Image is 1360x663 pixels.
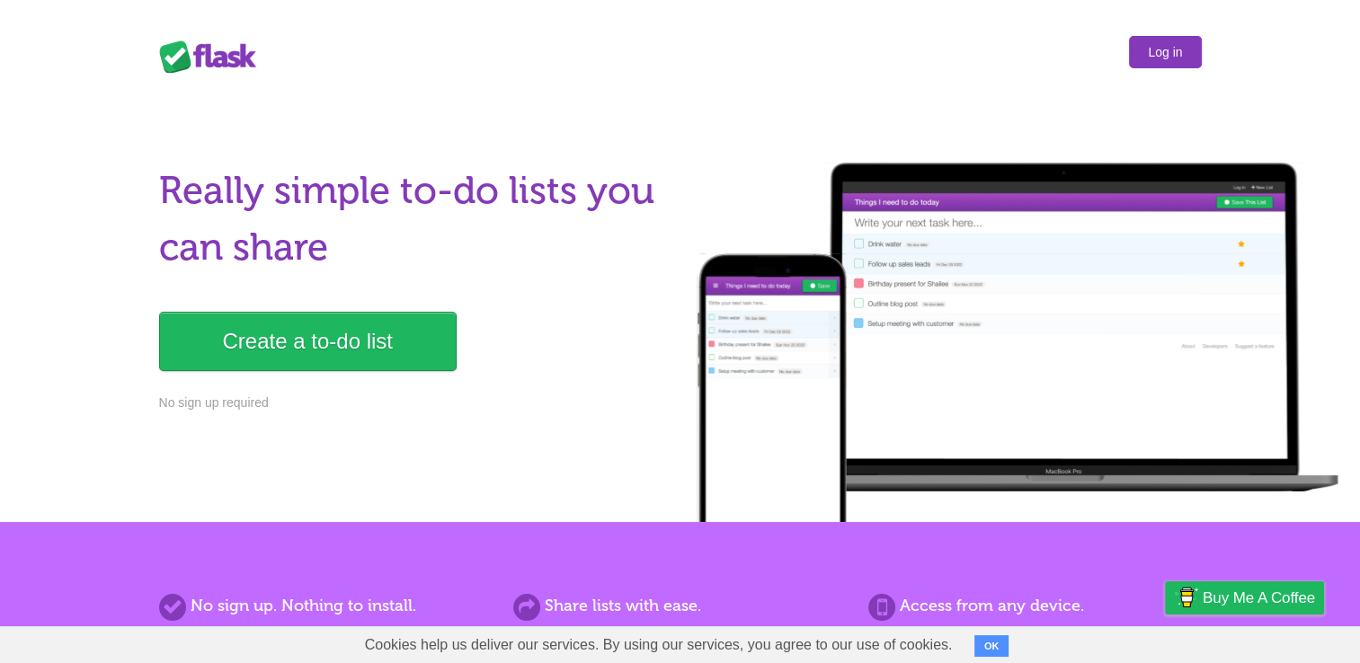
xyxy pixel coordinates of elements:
[159,594,492,618] h2: No sign up. Nothing to install.
[1129,36,1201,68] a: Log in
[868,594,1201,618] h2: Access from any device.
[159,312,457,371] a: Create a to-do list
[159,393,670,412] p: No sign up required
[513,594,846,618] h2: Share lists with ease.
[159,40,267,73] div: Flask Lists
[1203,582,1315,614] span: Buy me a coffee
[974,635,1009,657] button: OK
[1174,582,1198,613] img: Buy me a coffee
[347,627,971,663] span: Cookies help us deliver our services. By using our services, you agree to our use of cookies.
[1165,581,1324,614] a: Buy me a coffee
[159,163,670,276] h1: Really simple to-do lists you can share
